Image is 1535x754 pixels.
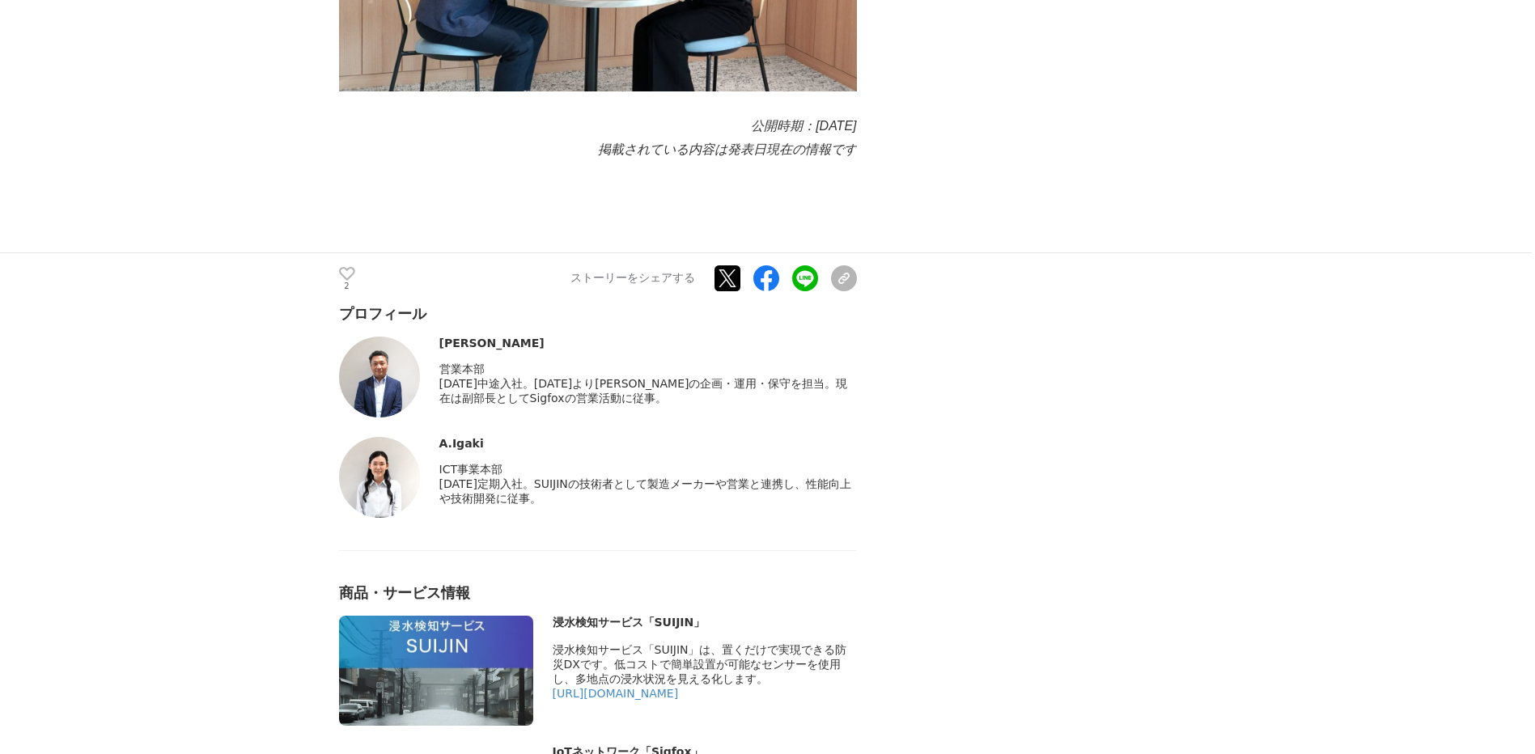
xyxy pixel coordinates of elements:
div: [PERSON_NAME] [439,337,857,349]
div: プロフィール [339,304,857,324]
a: [URL][DOMAIN_NAME] [553,687,679,700]
div: A.Igaki [439,437,857,450]
img: thumbnail_b8bfd8f0-a29c-11f0-808a-4bb6a9d0a030.JPG [339,616,533,726]
span: [DATE]定期入社。SUIJINの技術者として製造メーカーや営業と連携し、性能向上や技術開発に従事。 [439,477,851,505]
img: thumbnail_b91d1320-a296-11f0-8c39-87d454b7983f.jpg [339,337,420,417]
span: 浸水検知サービス「SUIJIN」は、置くだけで実現できる防災DXです。低コストで簡単設置が可能なセンサーを使用し、多地点の浸水状況を見える化します。 [553,643,847,685]
img: thumbnail_bb7f8010-a296-11f0-99ca-e95b5aa23f8e.jpg [339,437,420,518]
p: ストーリーをシェアする [570,271,695,286]
em: 公開時期：[DATE] [751,119,856,133]
span: 営業本部 [439,362,485,375]
span: [DATE]中途入社。[DATE]より[PERSON_NAME]の企画・運用・保守を担当。現在は副部長としてSigfoxの営業活動に従事。 [439,377,848,405]
div: 浸水検知サービス「SUIJIN」 [553,616,857,630]
span: ICT事業本部 [439,463,502,476]
em: 掲載されている内容は発表日現在の情報です [598,142,857,156]
div: 商品・サービス情報 [339,583,857,603]
p: 2 [339,282,355,290]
